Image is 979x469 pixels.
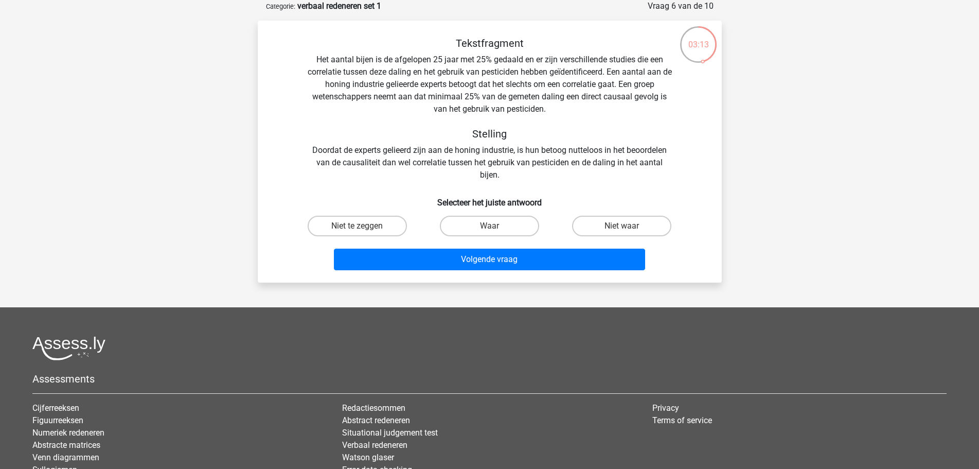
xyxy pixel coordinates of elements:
[32,415,83,425] a: Figuurreeksen
[679,25,718,51] div: 03:13
[266,3,295,10] small: Categorie:
[297,1,381,11] strong: verbaal redeneren set 1
[342,403,405,413] a: Redactiesommen
[440,216,539,236] label: Waar
[307,37,672,49] h5: Tekstfragment
[342,440,407,450] a: Verbaal redeneren
[32,453,99,462] a: Venn diagrammen
[572,216,671,236] label: Niet waar
[652,403,679,413] a: Privacy
[652,415,712,425] a: Terms of service
[334,249,645,270] button: Volgende vraag
[274,189,705,207] h6: Selecteer het juiste antwoord
[342,428,438,438] a: Situational judgement test
[307,128,672,140] h5: Stelling
[308,216,407,236] label: Niet te zeggen
[342,415,410,425] a: Abstract redeneren
[342,453,394,462] a: Watson glaser
[32,336,105,360] img: Assessly logo
[274,37,705,181] div: Het aantal bijen is de afgelopen 25 jaar met 25% gedaald en er zijn verschillende studies die een...
[32,373,947,385] h5: Assessments
[32,440,100,450] a: Abstracte matrices
[32,428,104,438] a: Numeriek redeneren
[32,403,79,413] a: Cijferreeksen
